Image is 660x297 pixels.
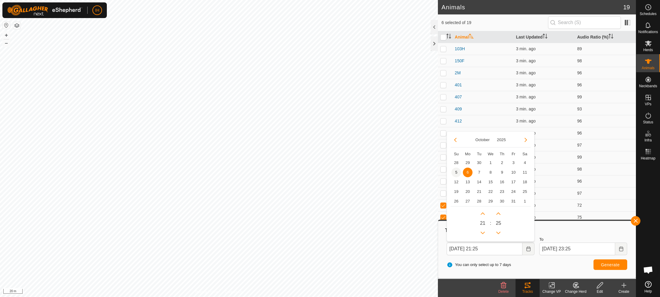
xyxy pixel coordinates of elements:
span: 401 [455,82,462,88]
span: Oct 6, 2025, 7:21 AM [516,46,535,51]
td: 16 [496,177,508,187]
button: + [3,32,10,39]
a: Privacy Policy [195,289,218,295]
span: 2 [497,158,507,168]
span: 21 [474,187,484,196]
span: 96 [577,82,582,87]
span: 407 [455,94,462,100]
p-button: Next Minute [494,209,503,218]
td: 1 [519,196,531,206]
div: Open chat [639,261,657,279]
td: 29 [485,196,496,206]
p-sorticon: Activate to sort [469,35,474,39]
span: Infra [644,138,652,142]
span: 96 [577,119,582,123]
td: 10 [508,168,519,177]
span: Delete [498,289,509,294]
span: 4 [520,158,530,168]
button: Map Layers [13,22,20,29]
label: To [539,237,627,243]
span: 2M [455,70,460,76]
div: Tracks [444,227,630,234]
th: Animal [452,31,513,43]
span: 93 [577,107,582,111]
td: 6 [462,168,473,177]
span: IH [95,7,99,14]
span: Oct 6, 2025, 7:22 AM [516,119,535,123]
span: 25 [496,220,501,227]
span: 24 [509,187,518,196]
span: 6 selected of 19 [442,20,548,26]
span: 30 [474,158,484,168]
td: 25 [519,187,531,196]
span: Su [454,152,459,156]
td: 26 [451,196,462,206]
span: 31 [509,196,518,206]
span: 19 [451,187,461,196]
span: Oct 6, 2025, 7:21 AM [516,215,535,220]
span: Neckbands [639,84,657,88]
span: 150F [455,58,464,64]
span: 99 [577,155,582,159]
p-button: Previous Hour [478,228,488,238]
span: 28 [474,196,484,206]
td: 23 [496,187,508,196]
span: 97 [577,143,582,147]
div: Edit [588,289,612,294]
input: Search (S) [548,16,621,29]
button: Generate [593,259,627,270]
span: VPs [645,102,651,106]
td: 30 [496,196,508,206]
span: 21 [480,220,485,227]
span: 17 [509,177,518,187]
span: 8 [486,168,495,177]
p-sorticon: Activate to sort [543,35,547,39]
button: Previous Month [451,135,460,145]
span: 97 [577,191,582,196]
td: 3 [508,158,519,168]
button: Next Month [521,135,531,145]
span: 99 [577,94,582,99]
td: 29 [462,158,473,168]
span: 96 [577,70,582,75]
span: We [488,152,493,156]
td: 9 [496,168,508,177]
span: Oct 6, 2025, 7:21 AM [516,167,535,172]
span: 5 [451,168,461,177]
span: Mo [465,152,470,156]
td: 17 [508,177,519,187]
td: 7 [473,168,485,177]
span: Oct 6, 2025, 7:21 AM [516,107,535,111]
span: 14 [474,177,484,187]
span: 11 [520,168,530,177]
span: 75 [577,215,582,220]
div: Change VP [540,289,564,294]
div: Create [612,289,636,294]
span: 9 [497,168,507,177]
td: 30 [473,158,485,168]
span: 96 [577,179,582,184]
p-sorticon: Activate to sort [446,35,451,39]
button: – [3,39,10,47]
span: 98 [577,58,582,63]
span: Notifications [638,30,658,34]
span: 3 [509,158,518,168]
span: Heatmap [641,156,655,160]
span: Oct 6, 2025, 7:21 AM [516,70,535,75]
td: 8 [485,168,496,177]
span: : [490,220,491,227]
span: 16 [497,177,507,187]
span: 13 [463,177,473,187]
td: 28 [473,196,485,206]
span: Oct 6, 2025, 7:21 AM [516,58,535,63]
th: Audio Ratio (%) [575,31,636,43]
p-sorticon: Activate to sort [609,35,613,39]
td: 19 [451,187,462,196]
span: Status [643,120,653,124]
td: 2 [496,158,508,168]
span: 10 [509,168,518,177]
span: Oct 6, 2025, 7:21 AM [516,179,535,184]
td: 15 [485,177,496,187]
a: Contact Us [225,289,243,295]
td: 28 [451,158,462,168]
